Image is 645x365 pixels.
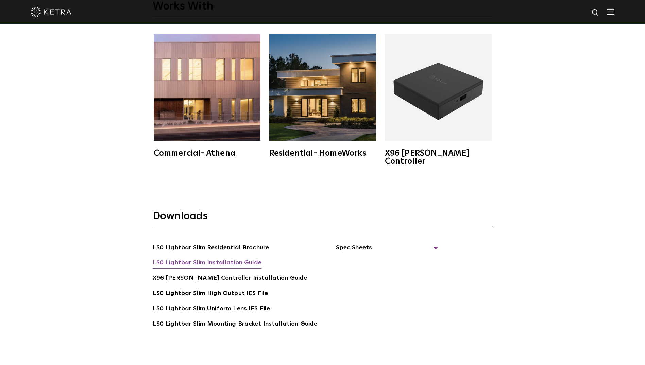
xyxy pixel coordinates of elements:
[268,34,377,157] a: Residential- HomeWorks
[591,8,600,17] img: search icon
[153,258,261,269] a: LS0 Lightbar Slim Installation Guide
[153,34,261,157] a: Commercial- Athena
[269,34,376,141] img: homeworks_hero
[154,34,260,141] img: athena-square
[336,243,438,258] span: Spec Sheets
[31,7,71,17] img: ketra-logo-2019-white
[153,210,493,227] h3: Downloads
[153,319,318,330] a: LS0 Lightbar Slim Mounting Bracket Installation Guide
[385,34,492,141] img: X96_Controller
[269,149,376,157] div: Residential- HomeWorks
[384,34,493,166] a: X96 [PERSON_NAME] Controller
[385,149,492,166] div: X96 [PERSON_NAME] Controller
[153,243,269,254] a: LS0 Lightbar Slim Residential Brochure
[153,289,268,299] a: LS0 Lightbar Slim High Output IES File
[153,304,270,315] a: LS0 Lightbar Slim Uniform Lens IES File
[153,273,307,284] a: X96 [PERSON_NAME] Controller Installation Guide
[607,8,614,15] img: Hamburger%20Nav.svg
[154,149,260,157] div: Commercial- Athena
